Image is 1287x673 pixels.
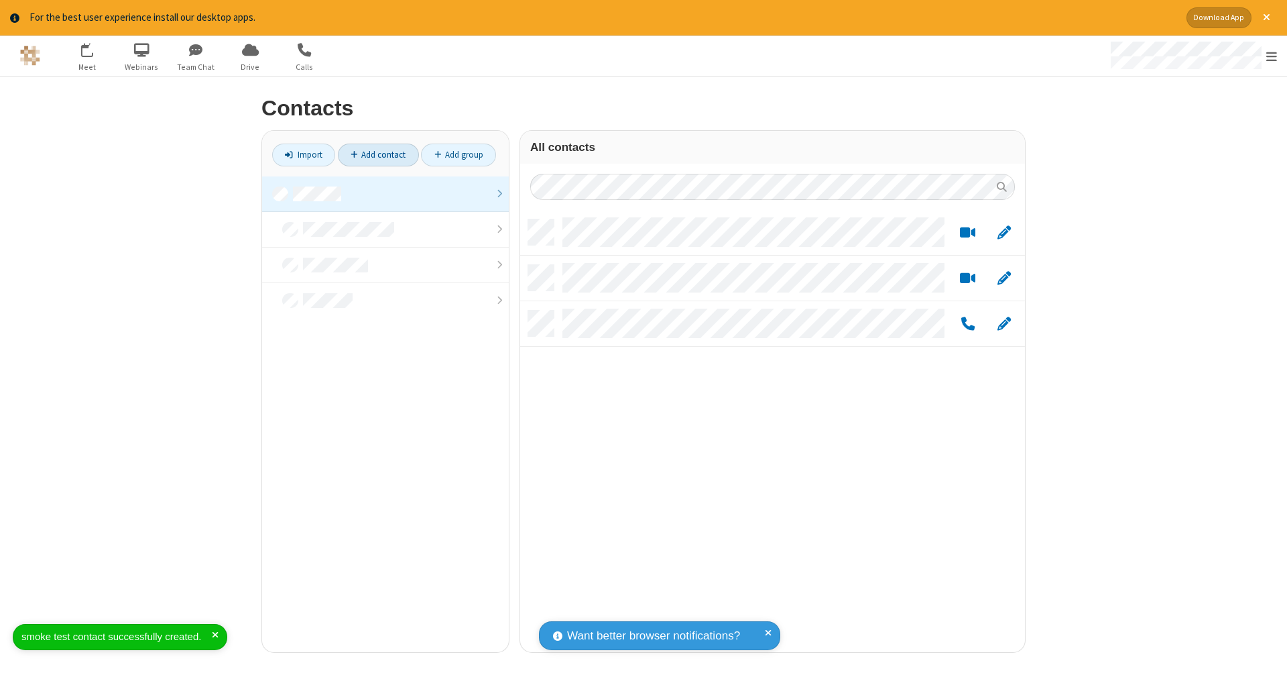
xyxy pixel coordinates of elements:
[5,36,55,76] button: Logo
[530,141,1015,154] h3: All contacts
[991,315,1017,332] button: Edit
[1256,7,1277,28] button: Close alert
[62,61,113,73] span: Meet
[567,627,740,645] span: Want better browser notifications?
[338,144,419,166] a: Add contact
[1186,7,1251,28] button: Download App
[272,144,335,166] a: Import
[225,61,275,73] span: Drive
[88,43,101,53] div: 12
[117,61,167,73] span: Webinars
[20,46,40,66] img: QA Selenium DO NOT DELETE OR CHANGE
[171,61,221,73] span: Team Chat
[29,10,1176,25] div: For the best user experience install our desktop apps.
[991,224,1017,241] button: Edit
[955,315,981,332] button: Call by phone
[261,97,1026,120] h2: Contacts
[280,61,330,73] span: Calls
[991,270,1017,287] button: Edit
[520,210,1025,654] div: grid
[21,629,212,645] div: smoke test contact successfully created.
[421,144,496,166] a: Add group
[955,270,981,287] button: Start a video meeting
[1098,36,1287,76] div: Open menu
[955,224,981,241] button: Start a video meeting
